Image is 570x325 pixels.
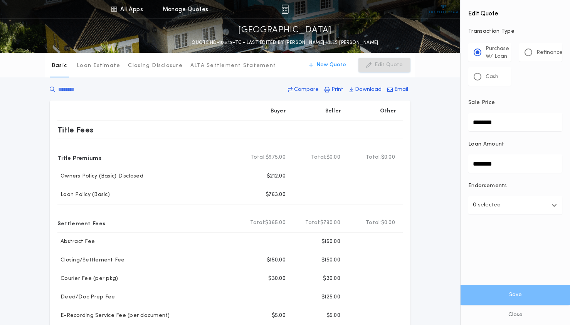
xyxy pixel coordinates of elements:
p: Deed/Doc Prep Fee [57,293,115,301]
p: $125.00 [321,293,340,301]
b: Total: [251,154,266,161]
b: Total: [366,154,381,161]
p: Cash [486,73,498,81]
p: Refinance [536,49,563,57]
span: $975.00 [266,154,286,161]
img: img [281,5,289,14]
span: $790.00 [320,219,340,227]
p: E-Recording Service Fee (per document) [57,312,170,320]
span: $365.00 [265,219,286,227]
p: Print [331,86,343,94]
p: $5.00 [272,312,286,320]
p: ALTA Settlement Statement [190,62,276,70]
p: Edit Quote [375,61,403,69]
button: Edit Quote [358,58,410,72]
p: QUOTE ND-10549-TC - LAST EDITED BY [PERSON_NAME] HILLS [PERSON_NAME] [192,39,378,47]
p: Loan Policy (Basic) [57,191,110,199]
p: $5.00 [326,312,340,320]
p: Loan Amount [468,141,504,148]
p: Closing/Settlement Fee [57,256,125,264]
b: Total: [366,219,381,227]
p: Sale Price [468,99,495,107]
p: Compare [294,86,319,94]
p: Closing Disclosure [128,62,183,70]
b: Total: [305,219,321,227]
button: 0 selected [468,196,562,214]
p: Email [394,86,408,94]
p: Buyer [271,107,286,115]
p: Basic [52,62,67,70]
p: $763.00 [266,191,286,199]
p: Other [380,107,397,115]
p: New Quote [316,61,346,69]
span: $0.00 [381,154,395,161]
p: Owners Policy (Basic) Disclosed [57,173,143,180]
p: $150.00 [321,238,340,246]
p: $30.00 [323,275,340,283]
p: Seller [325,107,341,115]
button: Close [461,305,570,325]
h4: Edit Quote [468,5,562,18]
p: Courier Fee (per pkg) [57,275,118,283]
button: Save [461,285,570,305]
button: Email [385,83,410,97]
img: vs-icon [429,5,458,13]
p: $30.00 [268,275,286,283]
p: Download [355,86,382,94]
p: $212.00 [267,173,286,180]
button: Print [322,83,346,97]
b: Total: [311,154,326,161]
input: Sale Price [468,113,562,131]
p: Title Premiums [57,151,101,164]
p: Purchase W/ Loan [486,45,509,60]
p: $150.00 [267,256,286,264]
span: $0.00 [381,219,395,227]
input: Loan Amount [468,154,562,173]
p: $150.00 [321,256,340,264]
p: Transaction Type [468,28,562,35]
p: Endorsements [468,182,562,190]
button: Compare [286,83,321,97]
p: Abstract Fee [57,238,95,246]
button: Download [347,83,384,97]
b: Total: [250,219,266,227]
button: New Quote [301,58,354,72]
span: $0.00 [326,154,340,161]
p: Settlement Fees [57,217,105,229]
p: [GEOGRAPHIC_DATA] [238,24,332,37]
p: Title Fees [57,124,94,136]
p: 0 selected [473,201,501,210]
p: Loan Estimate [77,62,120,70]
